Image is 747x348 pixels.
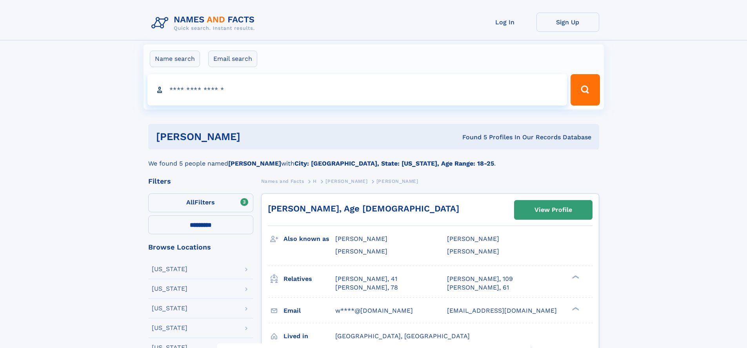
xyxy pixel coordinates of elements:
a: [PERSON_NAME], 109 [447,275,513,283]
div: We found 5 people named with . [148,149,599,168]
h3: Lived in [284,330,335,343]
span: [GEOGRAPHIC_DATA], [GEOGRAPHIC_DATA] [335,332,470,340]
img: Logo Names and Facts [148,13,261,34]
a: H [313,176,317,186]
div: View Profile [534,201,572,219]
label: Email search [208,51,257,67]
div: [US_STATE] [152,325,187,331]
label: Name search [150,51,200,67]
span: All [186,199,194,206]
div: Filters [148,178,253,185]
span: [EMAIL_ADDRESS][DOMAIN_NAME] [447,307,557,314]
span: [PERSON_NAME] [335,248,387,255]
h1: [PERSON_NAME] [156,132,351,142]
input: search input [147,74,567,106]
label: Filters [148,193,253,212]
div: Found 5 Profiles In Our Records Database [351,133,591,142]
a: Names and Facts [261,176,304,186]
a: [PERSON_NAME], 78 [335,283,398,292]
span: H [313,179,317,184]
b: [PERSON_NAME] [228,160,281,167]
button: Search Button [571,74,600,106]
a: [PERSON_NAME], 61 [447,283,509,292]
div: [US_STATE] [152,286,187,292]
div: Browse Locations [148,244,253,251]
div: [US_STATE] [152,305,187,312]
div: ❯ [570,306,580,311]
a: [PERSON_NAME], Age [DEMOGRAPHIC_DATA] [268,204,459,213]
h3: Relatives [284,272,335,286]
a: Sign Up [536,13,599,32]
h3: Email [284,304,335,317]
span: [PERSON_NAME] [447,235,499,242]
h3: Also known as [284,232,335,246]
a: [PERSON_NAME], 41 [335,275,397,283]
a: [PERSON_NAME] [325,176,367,186]
span: [PERSON_NAME] [335,235,387,242]
span: [PERSON_NAME] [447,248,499,255]
div: [US_STATE] [152,266,187,272]
span: [PERSON_NAME] [325,179,367,184]
a: Log In [474,13,536,32]
span: [PERSON_NAME] [376,179,418,184]
a: View Profile [514,200,592,219]
div: ❯ [570,274,580,279]
b: City: [GEOGRAPHIC_DATA], State: [US_STATE], Age Range: 18-25 [294,160,494,167]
